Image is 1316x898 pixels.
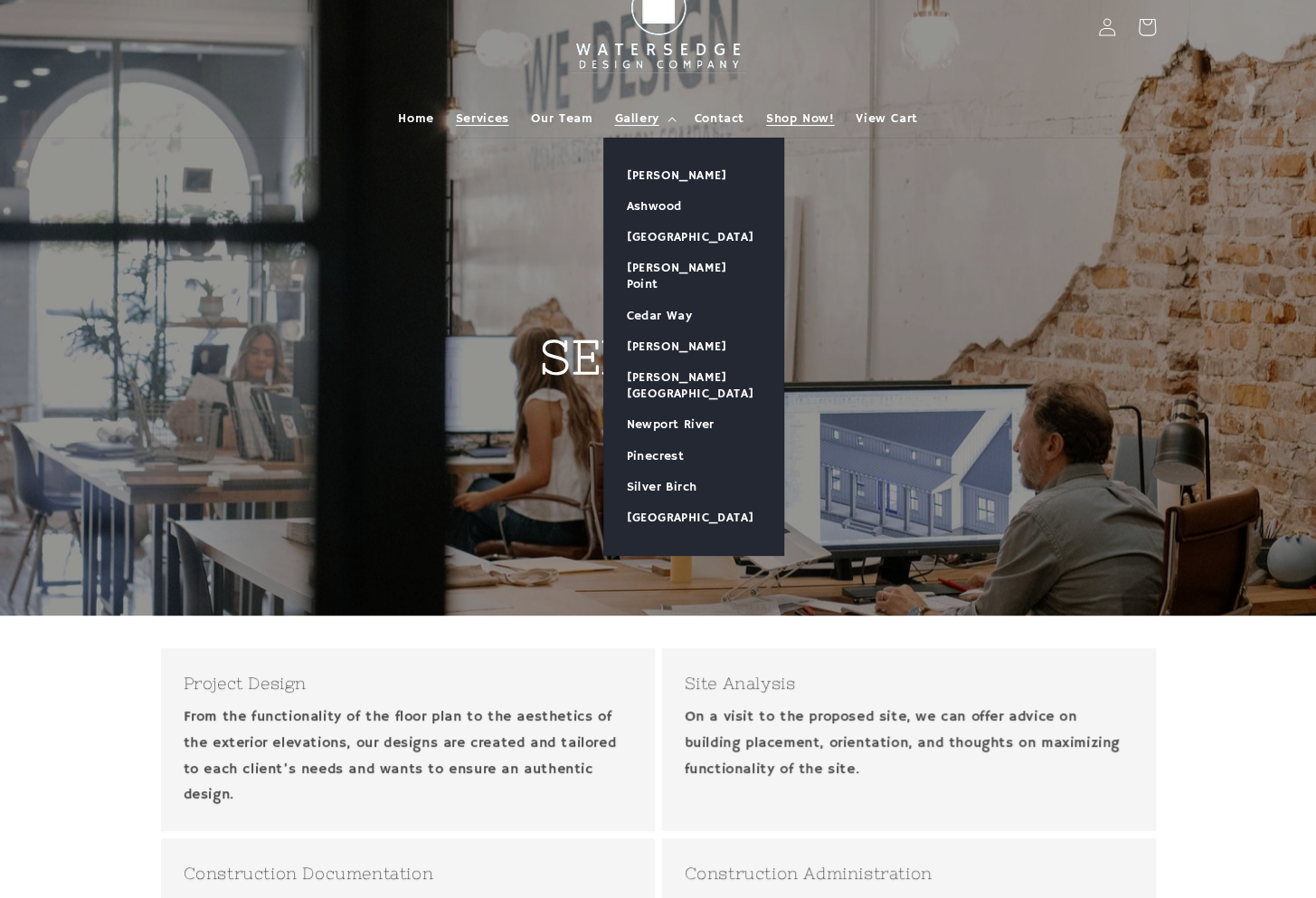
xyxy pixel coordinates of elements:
a: Silver Birch [604,472,783,502]
strong: SERVICES [540,330,777,384]
span: Our Team [531,110,593,127]
span: Gallery [614,110,658,127]
a: [PERSON_NAME][GEOGRAPHIC_DATA] [604,362,783,409]
span: Shop Now! [766,110,834,127]
a: [PERSON_NAME] [604,160,783,191]
a: Contact [684,100,755,138]
a: Newport River [604,409,783,440]
summary: Gallery [603,100,683,138]
a: [GEOGRAPHIC_DATA] [604,502,783,533]
h3: Project Design [184,671,632,695]
a: Pinecrest [604,441,783,472]
a: Cedar Way [604,301,783,331]
h3: Construction Administration [685,861,1133,885]
h3: Construction Documentation [184,861,632,885]
p: From the functionality of the floor plan to the aesthetics of the exterior elevations, our design... [184,704,632,808]
span: View Cart [856,110,917,127]
p: On a visit to the proposed site, we can offer advice on building placement, orientation, and thou... [685,704,1133,782]
a: Ashwood [604,191,783,222]
a: [GEOGRAPHIC_DATA] [604,222,783,253]
a: Shop Now! [755,100,845,138]
a: View Cart [845,100,928,138]
span: Home [398,110,433,127]
a: Home [387,100,444,138]
a: Our Team [520,100,604,138]
h3: Site Analysis [685,671,1133,695]
span: Contact [695,110,744,127]
a: [PERSON_NAME] [604,331,783,362]
a: Services [445,100,520,138]
span: Services [456,110,509,127]
a: [PERSON_NAME] Point [604,253,783,300]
